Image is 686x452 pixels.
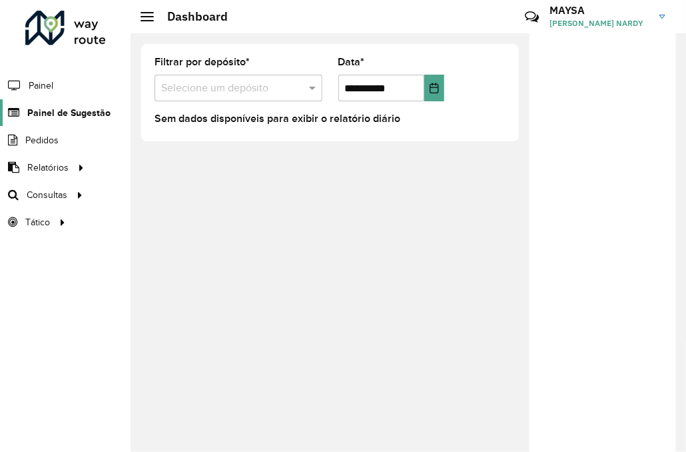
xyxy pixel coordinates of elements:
label: Data [338,54,365,70]
button: Choose Date [424,75,444,101]
h3: MAYSA [549,4,649,17]
h2: Dashboard [154,9,228,24]
span: Tático [25,215,50,229]
span: Consultas [27,188,67,202]
span: Relatórios [27,161,69,175]
span: Painel [29,79,53,93]
a: Contato Rápido [517,3,546,31]
label: Sem dados disponíveis para exibir o relatório diário [155,111,400,127]
div: Críticas? Dúvidas? Elogios? Sugestões? Entre em contato conosco! [366,4,505,40]
span: [PERSON_NAME] NARDY [549,17,649,29]
label: Filtrar por depósito [155,54,250,70]
span: Painel de Sugestão [27,106,111,120]
span: Pedidos [25,133,59,147]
